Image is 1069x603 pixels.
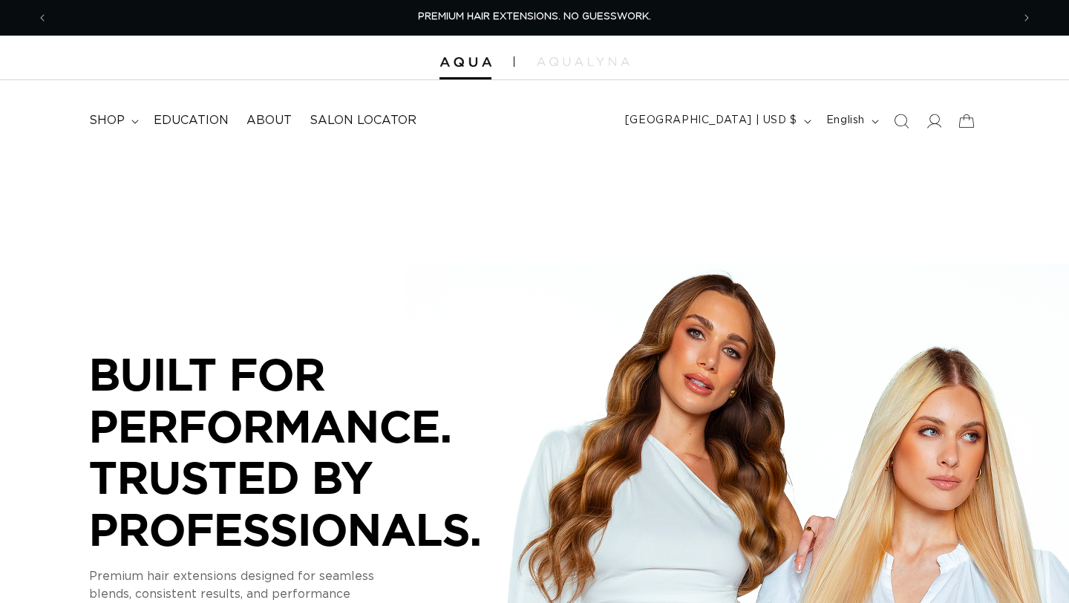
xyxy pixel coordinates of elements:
a: About [238,104,301,137]
img: Aqua Hair Extensions [439,57,491,68]
span: English [826,113,865,128]
button: Next announcement [1010,4,1043,32]
summary: shop [80,104,145,137]
span: About [246,113,292,128]
summary: Search [885,105,918,137]
span: Education [154,113,229,128]
img: aqualyna.com [537,57,630,66]
p: BUILT FOR PERFORMANCE. TRUSTED BY PROFESSIONALS. [89,348,534,555]
span: Salon Locator [310,113,416,128]
button: Previous announcement [26,4,59,32]
a: Education [145,104,238,137]
span: [GEOGRAPHIC_DATA] | USD $ [625,113,797,128]
button: [GEOGRAPHIC_DATA] | USD $ [616,107,817,135]
button: English [817,107,885,135]
a: Salon Locator [301,104,425,137]
span: shop [89,113,125,128]
span: PREMIUM HAIR EXTENSIONS. NO GUESSWORK. [418,12,651,22]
